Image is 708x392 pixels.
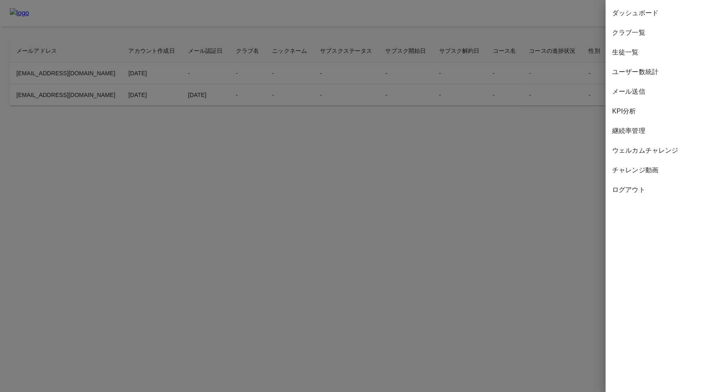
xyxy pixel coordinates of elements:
span: チャレンジ動画 [612,165,701,175]
div: ユーザー数統計 [606,62,708,82]
div: メール送信 [606,82,708,101]
span: ログアウト [612,185,701,195]
div: KPI分析 [606,101,708,121]
span: メール送信 [612,87,701,97]
span: KPI分析 [612,106,701,116]
div: ログアウト [606,180,708,200]
div: 継続率管理 [606,121,708,141]
span: ユーザー数統計 [612,67,701,77]
span: ウェルカムチャレンジ [612,146,701,155]
span: ダッシュボード [612,8,701,18]
div: ウェルカムチャレンジ [606,141,708,160]
div: 生徒一覧 [606,43,708,62]
span: クラブ一覧 [612,28,701,38]
span: 継続率管理 [612,126,701,136]
div: ダッシュボード [606,3,708,23]
div: クラブ一覧 [606,23,708,43]
span: 生徒一覧 [612,47,701,57]
div: チャレンジ動画 [606,160,708,180]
